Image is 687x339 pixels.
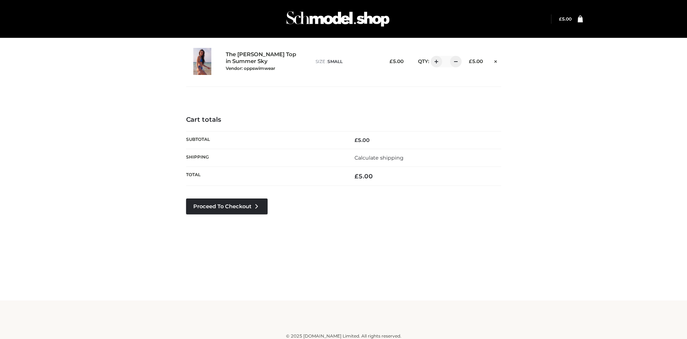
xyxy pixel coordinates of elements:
[186,149,344,166] th: Shipping
[559,16,562,22] span: £
[316,58,377,65] p: size :
[284,5,392,33] img: Schmodel Admin 964
[354,137,358,143] span: £
[559,16,572,22] bdi: 5.00
[354,137,370,143] bdi: 5.00
[411,56,457,67] div: QTY:
[559,16,572,22] a: £5.00
[469,58,483,64] bdi: 5.00
[354,173,358,180] span: £
[469,58,472,64] span: £
[389,58,393,64] span: £
[354,155,404,161] a: Calculate shipping
[354,173,373,180] bdi: 5.00
[186,167,344,186] th: Total
[226,51,300,71] a: The [PERSON_NAME] Top in Summer SkyVendor: oppswimwear
[327,59,343,64] span: SMALL
[389,58,404,64] bdi: 5.00
[226,66,275,71] small: Vendor: oppswimwear
[490,56,501,65] a: Remove this item
[186,116,501,124] h4: Cart totals
[186,131,344,149] th: Subtotal
[186,199,268,214] a: Proceed to Checkout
